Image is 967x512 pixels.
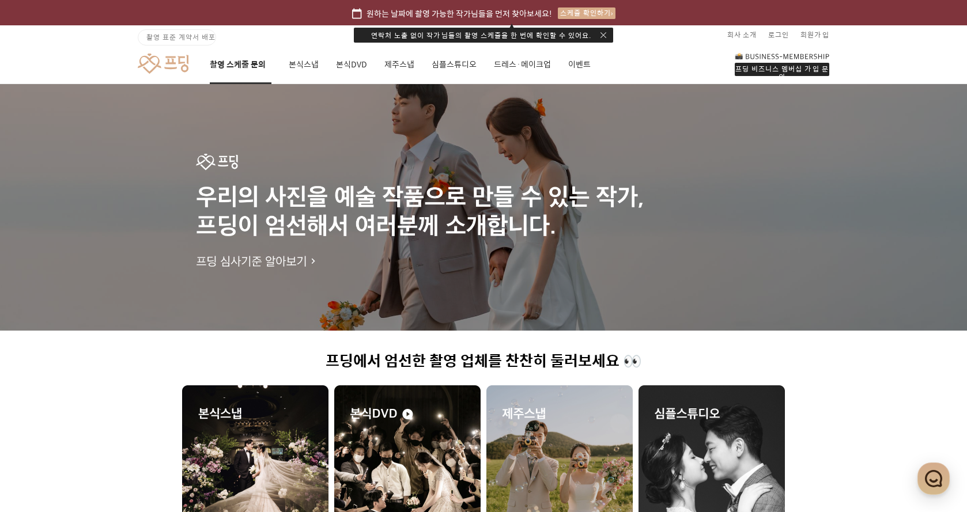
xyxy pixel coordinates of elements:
span: 촬영 표준 계약서 배포 [146,32,216,42]
a: 제주스냅 [384,45,414,84]
div: 스케줄 확인하기 [558,7,615,19]
h1: 프딩에서 엄선한 촬영 업체를 찬찬히 둘러보세요 👀 [182,352,785,370]
div: 프딩 비즈니스 멤버십 가입 문의 [735,63,829,76]
a: 홈 [3,365,76,394]
span: 대화 [105,383,119,392]
a: 본식DVD [336,45,367,84]
a: 촬영 표준 계약서 배포 [138,29,216,45]
a: 설정 [149,365,221,394]
a: 프딩 비즈니스 멤버십 가입 문의 [735,52,829,76]
a: 본식스냅 [289,45,319,84]
a: 이벤트 [568,45,591,84]
span: 설정 [178,382,192,392]
a: 회사 소개 [727,25,757,44]
span: 홈 [36,382,43,392]
a: 촬영 스케줄 문의 [210,45,271,84]
div: 연락처 노출 없이 작가님들의 촬영 스케줄을 한 번에 확인할 수 있어요. [354,28,613,43]
a: 심플스튜디오 [432,45,477,84]
a: 로그인 [768,25,789,44]
a: 대화 [76,365,149,394]
span: 원하는 날짜에 촬영 가능한 작가님들을 먼저 찾아보세요! [367,7,552,20]
a: 드레스·메이크업 [494,45,551,84]
a: 회원가입 [800,25,829,44]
